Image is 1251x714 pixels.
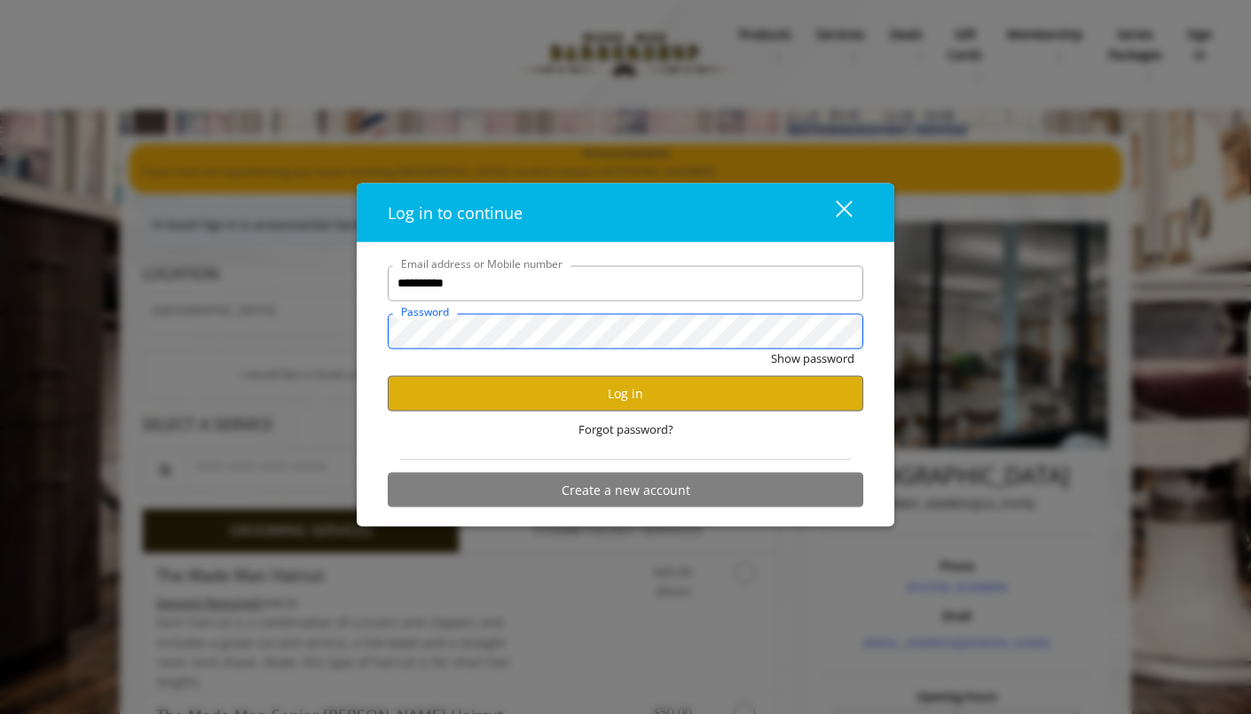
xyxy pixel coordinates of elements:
[388,376,863,411] button: Log in
[392,302,458,319] label: Password
[392,255,571,271] label: Email address or Mobile number
[388,265,863,301] input: Email address or Mobile number
[771,349,854,367] button: Show password
[803,194,863,231] button: close dialog
[388,473,863,507] button: Create a new account
[388,201,523,223] span: Log in to continue
[578,420,673,438] span: Forgot password?
[815,200,851,226] div: close dialog
[388,313,863,349] input: Password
